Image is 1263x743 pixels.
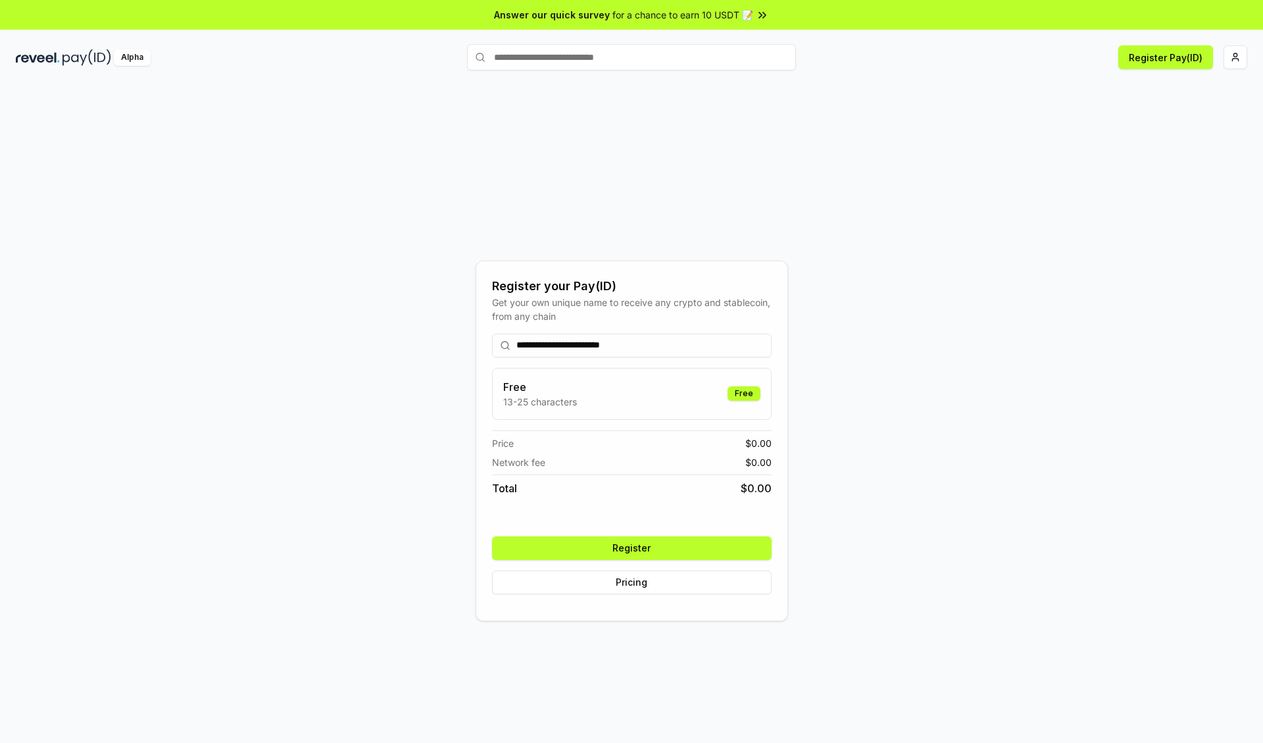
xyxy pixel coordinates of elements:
[612,8,753,22] span: for a chance to earn 10 USDT 📝
[492,571,772,594] button: Pricing
[16,49,60,66] img: reveel_dark
[745,436,772,450] span: $ 0.00
[492,536,772,560] button: Register
[62,49,111,66] img: pay_id
[114,49,151,66] div: Alpha
[492,480,517,496] span: Total
[745,455,772,469] span: $ 0.00
[1118,45,1213,69] button: Register Pay(ID)
[728,386,760,401] div: Free
[503,395,577,409] p: 13-25 characters
[503,379,577,395] h3: Free
[492,436,514,450] span: Price
[492,455,545,469] span: Network fee
[494,8,610,22] span: Answer our quick survey
[492,277,772,295] div: Register your Pay(ID)
[741,480,772,496] span: $ 0.00
[492,295,772,323] div: Get your own unique name to receive any crypto and stablecoin, from any chain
